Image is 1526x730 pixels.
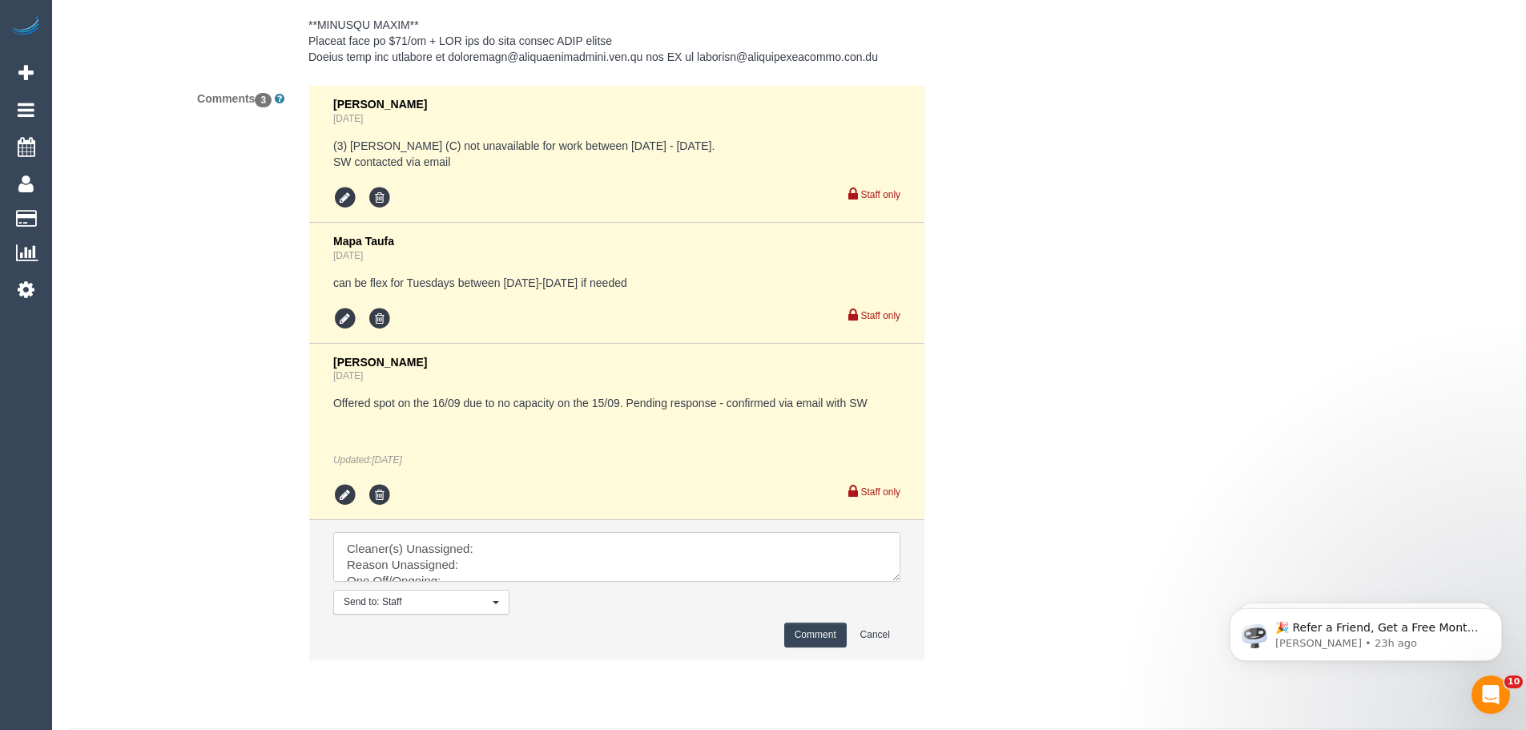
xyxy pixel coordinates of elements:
[333,454,402,466] em: Updated:
[333,590,509,615] button: Send to: Staff
[850,623,900,647] button: Cancel
[344,595,489,609] span: Send to: Staff
[333,250,363,261] a: [DATE]
[784,623,847,647] button: Comment
[255,93,272,107] span: 3
[333,275,900,291] pre: can be flex for Tuesdays between [DATE]-[DATE] if needed
[1504,676,1523,688] span: 10
[1206,575,1526,687] iframe: Intercom notifications message
[10,16,42,38] img: Automaid Logo
[861,310,900,321] small: Staff only
[333,356,427,369] span: [PERSON_NAME]
[333,138,900,170] pre: (3) [PERSON_NAME] (C) not unavailable for work between [DATE] - [DATE]. SW contacted via email
[861,486,900,498] small: Staff only
[333,370,363,381] a: [DATE]
[333,113,363,124] a: [DATE]
[333,98,427,111] span: [PERSON_NAME]
[333,395,900,411] pre: Offered spot on the 16/09 due to no capacity on the 15/09. Pending response - confirmed via email...
[372,454,401,466] span: Sep 11, 2025 12:08
[1472,676,1510,714] iframe: Intercom live chat
[56,85,296,107] label: Comments
[333,235,394,248] span: Mapa Taufa
[861,189,900,200] small: Staff only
